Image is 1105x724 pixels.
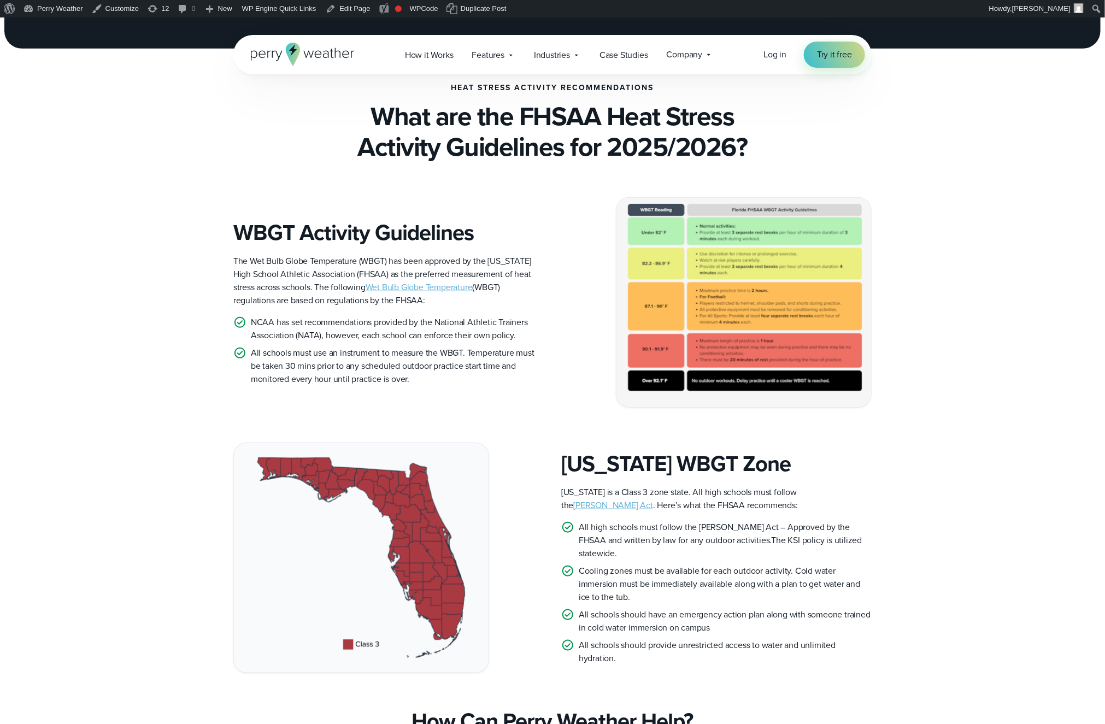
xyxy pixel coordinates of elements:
div: Needs improvement [395,5,402,12]
a: Case Studies [590,44,657,66]
a: [PERSON_NAME] Act [573,499,653,511]
p: All high schools must follow the [PERSON_NAME] Act – Approved by the FHSAA and written by law for... [579,521,872,560]
h3: Heat Stress Activity Recommendations [451,84,654,92]
span: How it Works [405,49,454,62]
h3: [US_STATE] WBGT Zone [561,451,872,477]
span: Industries [534,49,570,62]
a: Wet Bulb Globe Temperature [366,281,473,293]
p: [US_STATE] is a Class 3 zone state. All high schools must follow the . Here’s what the FHSAA reco... [561,486,872,512]
span: [PERSON_NAME] [1012,4,1071,13]
span: Try it free [817,48,852,61]
a: Log in [763,48,786,61]
a: How it Works [396,44,463,66]
a: Try it free [804,42,865,68]
p: All schools should have an emergency action plan along with someone trained in cold water immersi... [579,608,872,634]
p: The Wet Bulb Globe Temperature (WBGT) has been approved by the [US_STATE] High School Athletic As... [233,255,544,307]
span: Case Studies [599,49,648,62]
img: Florida FHSAA WBGT Guidelines [616,198,871,407]
img: Florida WBGT Map [234,443,489,672]
span: Features [472,49,504,62]
p: NCAA has set recommendations provided by the National Athletic Trainers Association (NATA), howev... [251,316,544,342]
p: All schools must use an instrument to measure the WBGT. Temperature must be taken 30 mins prior t... [251,346,544,386]
h3: WBGT Activity Guidelines [233,220,544,246]
p: Cooling zones must be available for each outdoor activity. Cold water immersion must be immediate... [579,564,872,604]
h2: What are the FHSAA Heat Stress Activity Guidelines for 2025/2026? [233,101,872,162]
p: All schools should provide unrestricted access to water and unlimited hydration. [579,639,872,665]
span: Company [667,48,703,61]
